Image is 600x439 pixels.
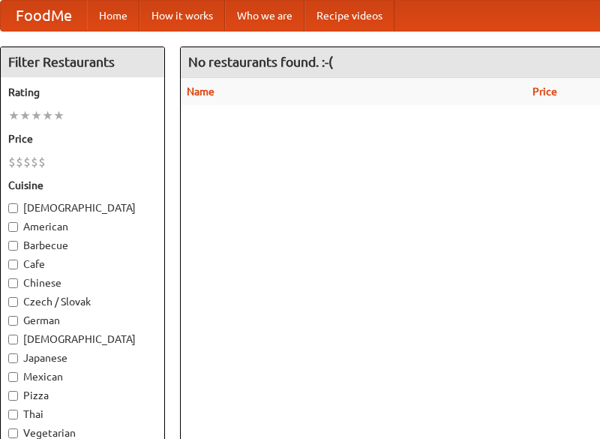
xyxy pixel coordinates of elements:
a: Recipe videos [304,1,394,31]
label: [DEMOGRAPHIC_DATA] [8,200,157,215]
label: German [8,313,157,328]
li: $ [16,154,23,170]
input: Thai [8,410,18,419]
li: $ [8,154,16,170]
label: Mexican [8,369,157,384]
label: Pizza [8,388,157,403]
li: $ [31,154,38,170]
input: Chinese [8,278,18,288]
a: FoodMe [1,1,87,31]
a: Home [87,1,139,31]
li: ★ [53,107,64,124]
li: ★ [42,107,53,124]
li: ★ [19,107,31,124]
input: Czech / Slovak [8,297,18,307]
li: ★ [31,107,42,124]
input: Vegetarian [8,428,18,438]
input: Pizza [8,391,18,401]
li: ★ [8,107,19,124]
li: $ [23,154,31,170]
label: Thai [8,407,157,422]
label: Cafe [8,257,157,272]
input: Cafe [8,260,18,269]
input: Barbecue [8,241,18,251]
input: Japanese [8,353,18,363]
a: Price [532,86,557,98]
a: Who we are [225,1,304,31]
li: $ [38,154,46,170]
label: Japanese [8,350,157,365]
a: Name [187,86,214,98]
h5: Cuisine [8,178,157,193]
input: American [8,222,18,232]
input: [DEMOGRAPHIC_DATA] [8,203,18,213]
label: [DEMOGRAPHIC_DATA] [8,332,157,347]
input: Mexican [8,372,18,382]
input: German [8,316,18,326]
label: Barbecue [8,238,157,253]
h5: Rating [8,85,157,100]
h4: Filter Restaurants [1,47,164,77]
a: How it works [139,1,225,31]
h5: Price [8,131,157,146]
label: Chinese [8,275,157,290]
ng-pluralize: No restaurants found. :-( [188,55,333,69]
label: American [8,219,157,234]
input: [DEMOGRAPHIC_DATA] [8,335,18,344]
label: Czech / Slovak [8,294,157,309]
